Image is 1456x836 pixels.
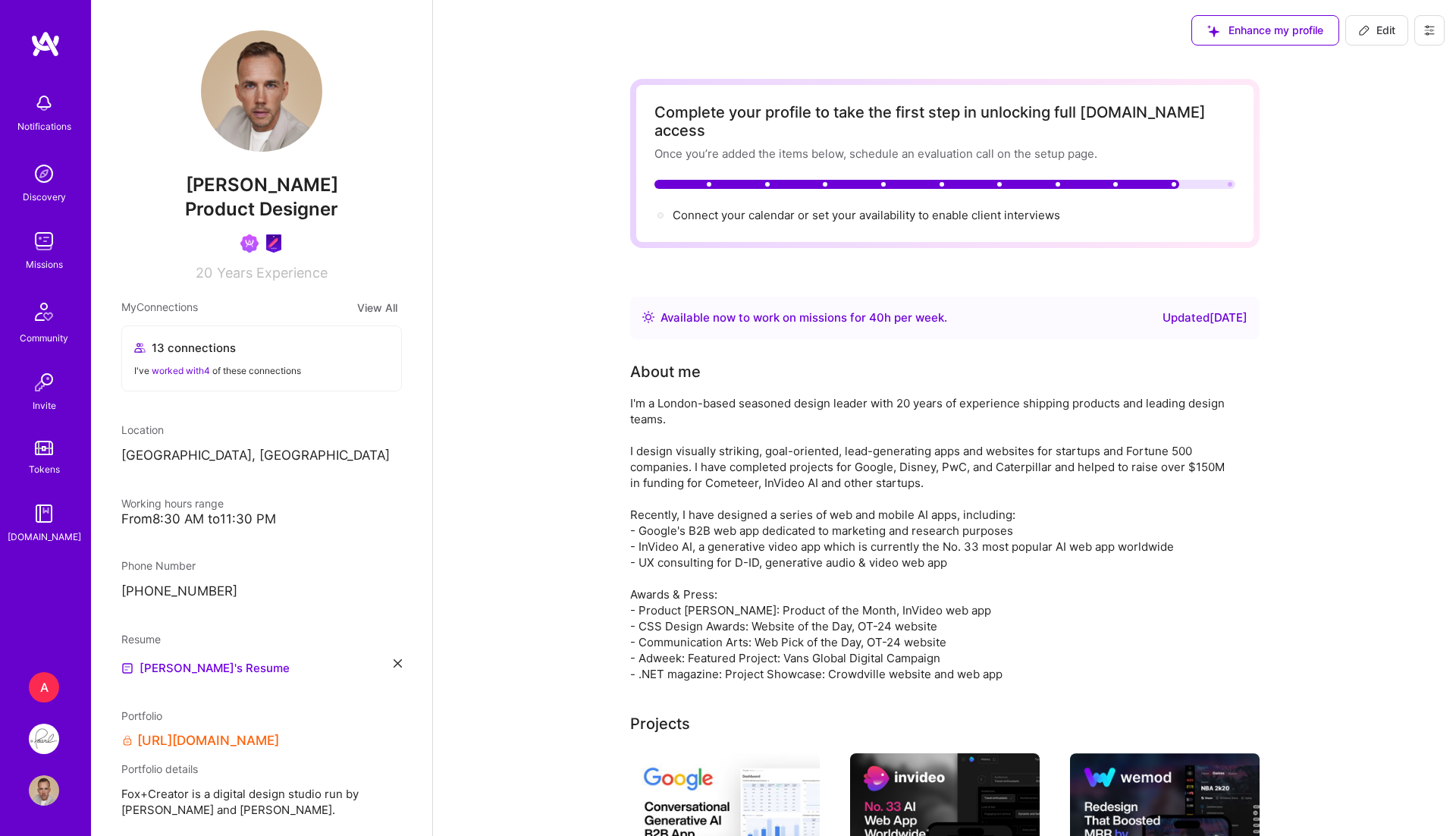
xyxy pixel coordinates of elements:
[1207,25,1219,37] i: icon SuggestedTeams
[29,159,59,189] img: discovery
[29,672,59,702] div: A
[1191,15,1339,46] button: Enhance my profile
[29,498,59,529] img: guide book
[121,662,133,674] img: Resume
[265,234,283,253] img: Product Design Guild
[121,511,402,527] div: From 8:30 AM to 11:30 PM
[371,338,389,357] img: avatar
[121,422,402,438] div: Location
[25,775,63,806] a: User Avatar
[630,360,701,383] div: About me
[196,265,212,281] span: 20
[121,174,402,196] span: [PERSON_NAME]
[869,310,884,325] span: 40
[661,309,947,327] div: Available now to work on missions for h per week .
[1358,23,1395,38] span: Edit
[121,497,224,510] span: Working hours range
[394,659,402,668] i: icon Close
[26,294,62,330] img: Community
[29,88,59,118] img: bell
[642,311,654,323] img: Availability
[29,724,59,754] img: Pearl: Product Team
[121,447,402,465] p: [GEOGRAPHIC_DATA], [GEOGRAPHIC_DATA]
[8,529,81,545] div: [DOMAIN_NAME]
[17,118,71,134] div: Notifications
[654,146,1235,162] div: Once you’re added the items below, schedule an evaluation call on the setup page.
[29,775,59,806] img: User Avatar
[25,724,63,754] a: Pearl: Product Team
[359,338,377,357] img: avatar
[353,299,402,316] button: View All
[654,103,1235,140] div: Complete your profile to take the first step in unlocking full [DOMAIN_NAME] access
[134,342,146,354] i: icon Collaborator
[35,441,53,455] img: tokens
[29,367,59,398] img: Invite
[33,398,56,413] div: Invite
[20,330,68,346] div: Community
[121,761,402,777] div: Portfolio details
[25,672,63,702] a: A
[29,461,60,477] div: Tokens
[30,30,61,58] img: logo
[1345,15,1408,46] button: Edit
[121,709,162,722] span: Portfolio
[26,256,63,272] div: Missions
[121,299,198,316] span: My Connections
[185,198,338,220] span: Product Designer
[121,786,402,818] span: Fox+Creator is a digital design studio run by [PERSON_NAME] and [PERSON_NAME].
[23,189,66,205] div: Discovery
[1163,309,1247,327] div: Updated [DATE]
[121,633,161,646] span: Resume
[347,338,365,357] img: avatar
[137,733,279,749] a: [URL][DOMAIN_NAME]
[134,363,389,379] div: I've of these connections
[121,559,196,572] span: Phone Number
[121,583,402,601] p: [PHONE_NUMBER]
[152,340,236,356] span: 13 connections
[29,226,59,256] img: teamwork
[121,659,290,677] a: [PERSON_NAME]'s Resume
[630,395,1237,682] div: I'm a London-based seasoned design leader with 20 years of experience shipping products and leadi...
[121,325,402,391] button: 13 connectionsavataravataravataravatarI've worked with4 of these connections
[334,338,353,357] img: avatar
[1207,23,1323,38] span: Enhance my profile
[201,30,322,152] img: User Avatar
[673,208,1060,222] span: Connect your calendar or set your availability to enable client interviews
[152,365,210,376] span: worked with 4
[217,265,328,281] span: Years Experience
[240,234,259,253] img: Been on Mission
[630,712,690,735] div: Projects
